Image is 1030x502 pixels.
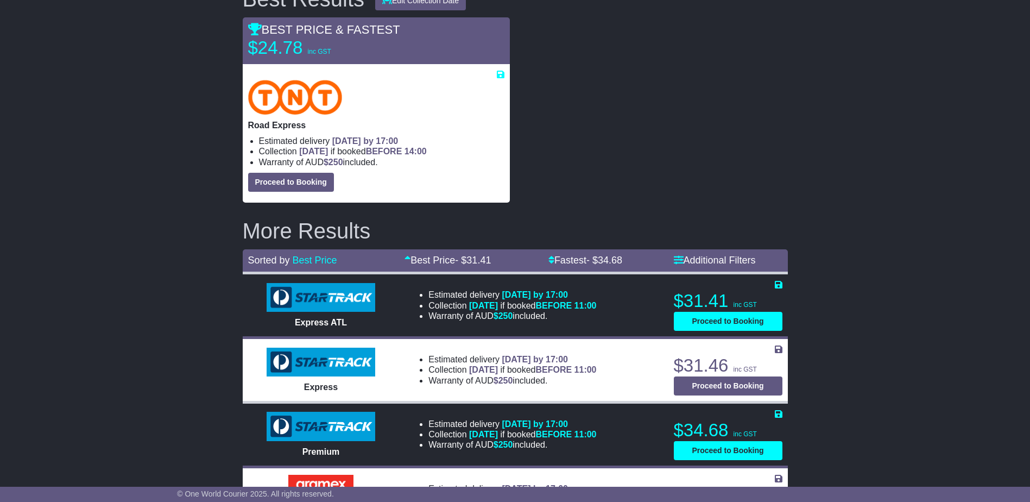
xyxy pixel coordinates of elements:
[267,412,375,441] img: StarTrack: Premium
[177,490,334,498] span: © One World Courier 2025. All rights reserved.
[494,440,513,449] span: $
[248,80,343,115] img: TNT Domestic: Road Express
[428,365,596,375] li: Collection
[498,440,513,449] span: 250
[586,255,622,266] span: - $
[243,219,788,243] h2: More Results
[428,290,596,300] li: Estimated delivery
[535,301,572,310] span: BEFORE
[498,311,513,321] span: 250
[469,430,596,439] span: if booked
[734,430,757,438] span: inc GST
[405,255,491,266] a: Best Price- $31.41
[502,484,568,493] span: [DATE] by 17:00
[674,290,782,312] p: $31.41
[428,440,596,450] li: Warranty of AUD included.
[455,255,491,266] span: - $
[293,255,337,266] a: Best Price
[674,255,756,266] a: Additional Filters
[328,158,343,167] span: 250
[299,147,426,156] span: if booked
[428,300,596,311] li: Collection
[259,157,504,167] li: Warranty of AUD included.
[674,419,782,441] p: $34.68
[548,255,622,266] a: Fastest- $34.68
[498,376,513,385] span: 250
[428,311,596,321] li: Warranty of AUD included.
[469,365,498,374] span: [DATE]
[598,255,622,266] span: 34.68
[324,158,343,167] span: $
[308,48,331,55] span: inc GST
[469,430,498,439] span: [DATE]
[535,430,572,439] span: BEFORE
[259,146,504,156] li: Collection
[428,354,596,365] li: Estimated delivery
[574,365,597,374] span: 11:00
[502,419,568,429] span: [DATE] by 17:00
[674,441,782,460] button: Proceed to Booking
[299,147,328,156] span: [DATE]
[267,348,375,377] img: StarTrack: Express
[366,147,402,156] span: BEFORE
[295,318,347,327] span: Express ATL
[302,447,339,456] span: Premium
[405,147,427,156] span: 14:00
[734,301,757,309] span: inc GST
[502,355,568,364] span: [DATE] by 17:00
[674,312,782,331] button: Proceed to Booking
[535,365,572,374] span: BEFORE
[494,311,513,321] span: $
[469,301,596,310] span: if booked
[332,136,399,146] span: [DATE] by 17:00
[674,376,782,396] button: Proceed to Booking
[259,136,504,146] li: Estimated delivery
[502,290,568,299] span: [DATE] by 17:00
[248,37,384,59] p: $24.78
[674,355,782,376] p: $31.46
[469,301,498,310] span: [DATE]
[248,173,334,192] button: Proceed to Booking
[494,376,513,385] span: $
[248,255,290,266] span: Sorted by
[574,301,597,310] span: 11:00
[248,23,400,36] span: BEST PRICE & FASTEST
[466,255,491,266] span: 31.41
[469,365,596,374] span: if booked
[304,382,338,392] span: Express
[428,429,596,440] li: Collection
[428,375,596,386] li: Warranty of AUD included.
[428,419,596,429] li: Estimated delivery
[428,484,596,494] li: Estimated delivery
[574,430,597,439] span: 11:00
[248,120,504,130] p: Road Express
[734,366,757,373] span: inc GST
[267,283,375,312] img: StarTrack: Express ATL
